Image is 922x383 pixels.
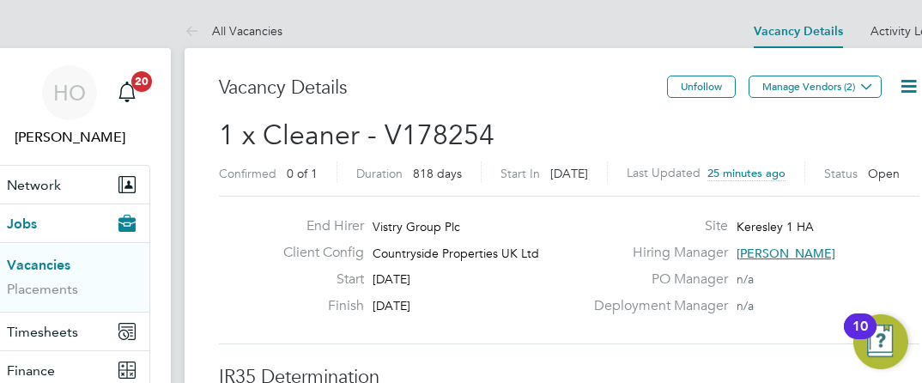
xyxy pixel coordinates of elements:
span: Vistry Group Plc [373,219,460,234]
span: Timesheets [7,324,78,340]
label: Hiring Manager [584,244,728,262]
label: Site [584,217,728,235]
span: Open [868,166,900,181]
span: n/a [737,298,754,313]
span: [DATE] [373,271,410,287]
a: All Vacancies [185,23,282,39]
label: Finish [270,297,364,315]
label: Start In [500,166,540,181]
span: 1 x Cleaner - V178254 [219,119,494,152]
a: Vacancies [7,257,70,273]
span: Keresley 1 HA [737,219,814,234]
label: Last Updated [627,165,701,180]
h3: Vacancy Details [219,76,667,100]
span: Network [7,177,61,193]
label: PO Manager [584,271,728,289]
label: Confirmed [219,166,276,181]
a: Vacancy Details [754,24,843,39]
a: 20 [110,65,144,120]
label: Deployment Manager [584,297,728,315]
span: Countryside Properties UK Ltd [373,246,539,261]
button: Open Resource Center, 10 new notifications [853,314,908,369]
span: 20 [131,71,152,92]
span: n/a [737,271,754,287]
span: Jobs [7,216,37,232]
label: Duration [356,166,403,181]
label: Start [270,271,364,289]
button: Manage Vendors (2) [749,76,882,98]
span: [PERSON_NAME] [737,246,835,261]
span: 25 minutes ago [707,166,786,180]
a: Placements [7,281,78,297]
label: Client Config [270,244,364,262]
span: 818 days [413,166,462,181]
span: Finance [7,362,55,379]
span: 0 of 1 [287,166,318,181]
label: Status [824,166,858,181]
button: Unfollow [667,76,736,98]
span: [DATE] [550,166,588,181]
span: [DATE] [373,298,410,313]
div: 10 [852,326,868,349]
label: End Hirer [270,217,364,235]
span: HO [53,82,86,104]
